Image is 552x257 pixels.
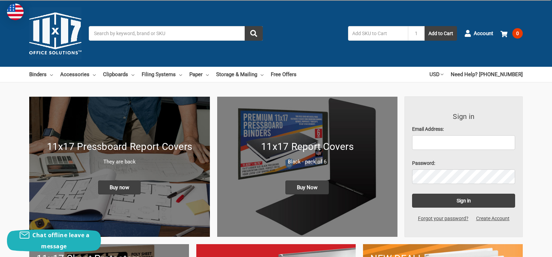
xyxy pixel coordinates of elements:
[512,28,523,39] span: 0
[37,139,203,154] h1: 11x17 Pressboard Report Covers
[103,67,134,82] a: Clipboards
[474,30,493,38] span: Account
[29,97,210,237] a: New 11x17 Pressboard Binders 11x17 Pressboard Report Covers They are back Buy now
[98,180,141,194] span: Buy now
[412,126,515,133] label: Email Address:
[29,67,53,82] a: Binders
[29,97,210,237] img: New 11x17 Pressboard Binders
[216,67,263,82] a: Storage & Mailing
[500,24,523,42] a: 0
[224,139,391,154] h1: 11x17 Report Covers
[425,26,457,41] button: Add to Cart
[37,158,203,166] p: They are back
[412,194,515,208] input: Sign in
[348,26,408,41] input: Add SKU to Cart
[189,67,209,82] a: Paper
[89,26,263,41] input: Search by keyword, brand or SKU
[464,24,493,42] a: Account
[429,67,443,82] a: USD
[7,230,101,252] button: Chat offline leave a message
[217,97,398,237] a: 11x17 Report Covers 11x17 Report Covers Black - pack of 6 Buy Now
[217,97,398,237] img: 11x17 Report Covers
[142,67,182,82] a: Filing Systems
[451,67,523,82] a: Need Help? [PHONE_NUMBER]
[412,111,515,122] h3: Sign in
[224,158,391,166] p: Black - pack of 6
[7,3,24,20] img: duty and tax information for United States
[412,160,515,167] label: Password:
[271,67,297,82] a: Free Offers
[29,7,81,59] img: 11x17.com
[285,180,329,194] span: Buy Now
[60,67,96,82] a: Accessories
[32,231,89,250] span: Chat offline leave a message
